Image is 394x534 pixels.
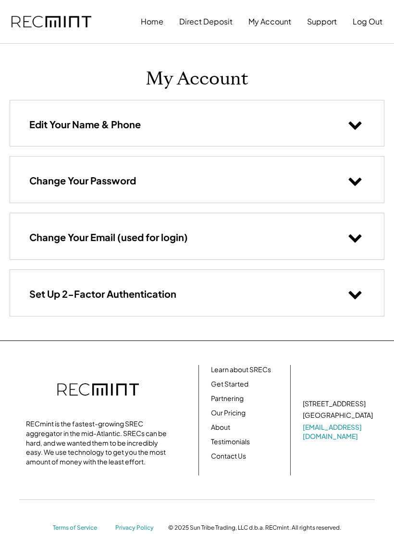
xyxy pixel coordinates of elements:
[211,379,248,389] a: Get Started
[211,394,244,403] a: Partnering
[29,288,176,300] h3: Set Up 2-Factor Authentication
[211,423,230,432] a: About
[141,12,163,31] button: Home
[307,12,337,31] button: Support
[168,524,341,532] div: © 2025 Sun Tribe Trading, LLC d.b.a. RECmint. All rights reserved.
[303,423,375,441] a: [EMAIL_ADDRESS][DOMAIN_NAME]
[29,118,141,131] h3: Edit Your Name & Phone
[115,524,159,532] a: Privacy Policy
[303,399,366,409] div: [STREET_ADDRESS]
[211,437,250,447] a: Testimonials
[146,68,248,90] h1: My Account
[57,374,139,407] img: recmint-logotype%403x.png
[53,524,106,532] a: Terms of Service
[29,231,188,243] h3: Change Your Email (used for login)
[211,408,246,418] a: Our Pricing
[353,12,382,31] button: Log Out
[211,451,246,461] a: Contact Us
[12,16,91,28] img: recmint-logotype%403x.png
[248,12,291,31] button: My Account
[179,12,233,31] button: Direct Deposit
[211,365,271,375] a: Learn about SRECs
[26,419,170,466] div: RECmint is the fastest-growing SREC aggregator in the mid-Atlantic. SRECs can be hard, and we wan...
[29,174,136,187] h3: Change Your Password
[303,411,373,420] div: [GEOGRAPHIC_DATA]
